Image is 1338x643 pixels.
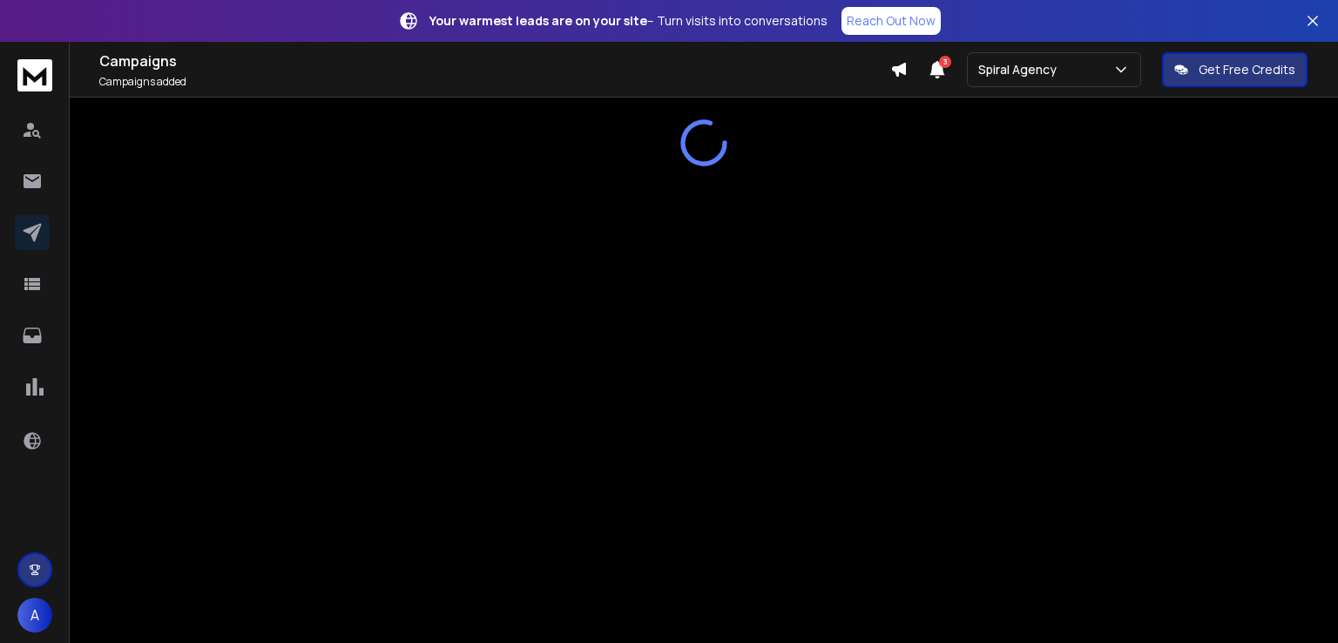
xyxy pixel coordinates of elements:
button: Get Free Credits [1162,52,1308,87]
p: Campaigns added [99,75,890,89]
p: Reach Out Now [847,12,936,30]
span: 3 [939,56,951,68]
p: – Turn visits into conversations [429,12,828,30]
p: Spiral Agency [978,61,1064,78]
a: Reach Out Now [841,7,941,35]
button: A [17,598,52,633]
h1: Campaigns [99,51,890,71]
p: Get Free Credits [1199,61,1295,78]
strong: Your warmest leads are on your site [429,12,647,29]
img: logo [17,59,52,91]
